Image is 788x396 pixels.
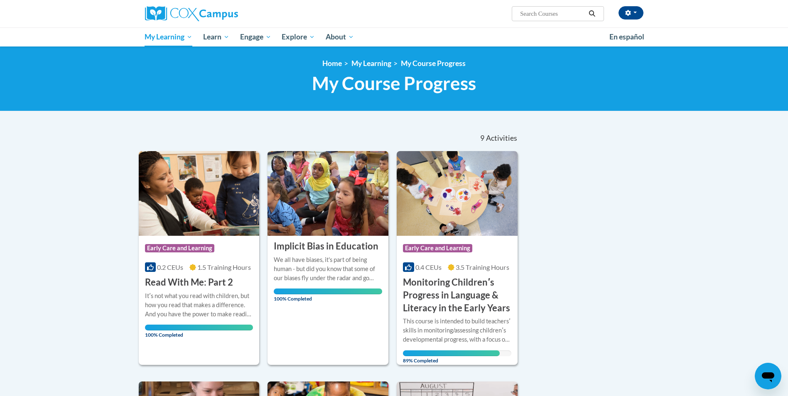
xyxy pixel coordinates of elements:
[519,9,586,19] input: Search Courses
[235,27,277,46] a: Engage
[157,263,183,271] span: 0.2 CEUs
[145,325,253,330] div: Your progress
[240,32,271,42] span: Engage
[326,32,354,42] span: About
[268,151,388,236] img: Course Logo
[145,6,238,21] img: Cox Campus
[282,32,315,42] span: Explore
[609,32,644,41] span: En español
[604,28,650,46] a: En español
[145,32,192,42] span: My Learning
[198,27,235,46] a: Learn
[203,32,229,42] span: Learn
[139,151,260,236] img: Course Logo
[586,9,598,19] button: Search
[274,255,382,283] div: We all have biases, it's part of being human - but did you know that some of our biases fly under...
[145,244,214,252] span: Early Care and Learning
[456,263,509,271] span: 3.5 Training Hours
[139,151,260,365] a: Course LogoEarly Care and Learning0.2 CEUs1.5 Training Hours Read With Me: Part 2Itʹs not what yo...
[397,151,518,365] a: Course LogoEarly Care and Learning0.4 CEUs3.5 Training Hours Monitoring Childrenʹs Progress in La...
[403,350,499,356] div: Your progress
[276,27,320,46] a: Explore
[351,59,391,68] a: My Learning
[145,6,303,21] a: Cox Campus
[401,59,466,68] a: My Course Progress
[755,363,781,389] iframe: Button to launch messaging window
[145,325,253,338] span: 100% Completed
[320,27,359,46] a: About
[403,276,511,314] h3: Monitoring Childrenʹs Progress in Language & Literacy in the Early Years
[322,59,342,68] a: Home
[145,276,233,289] h3: Read With Me: Part 2
[140,27,198,46] a: My Learning
[145,291,253,319] div: Itʹs not what you read with children, but how you read that makes a difference. And you have the ...
[274,288,382,294] div: Your progress
[397,151,518,236] img: Course Logo
[403,244,472,252] span: Early Care and Learning
[197,263,251,271] span: 1.5 Training Hours
[312,72,476,94] span: My Course Progress
[274,240,378,253] h3: Implicit Bias in Education
[268,151,388,365] a: Course Logo Implicit Bias in EducationWe all have biases, it's part of being human - but did you ...
[415,263,442,271] span: 0.4 CEUs
[274,288,382,302] span: 100% Completed
[133,27,656,46] div: Main menu
[403,350,499,364] span: 89% Completed
[486,134,517,143] span: Activities
[480,134,484,143] span: 9
[403,317,511,344] div: This course is intended to build teachersʹ skills in monitoring/assessing childrenʹs developmenta...
[619,6,643,20] button: Account Settings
